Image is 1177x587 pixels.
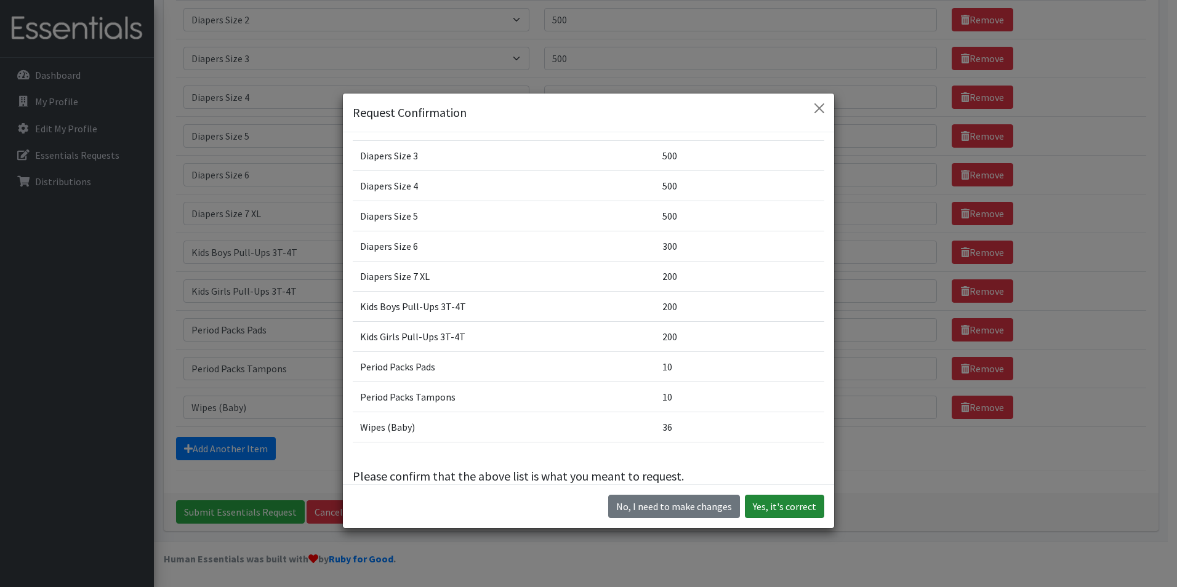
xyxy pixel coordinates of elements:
[655,351,824,381] td: 10
[353,412,655,442] td: Wipes (Baby)
[655,201,824,231] td: 500
[353,170,655,201] td: Diapers Size 4
[353,201,655,231] td: Diapers Size 5
[655,140,824,170] td: 500
[809,98,829,118] button: Close
[353,261,655,291] td: Diapers Size 7 XL
[353,103,467,122] h5: Request Confirmation
[655,170,824,201] td: 500
[353,381,655,412] td: Period Packs Tampons
[655,321,824,351] td: 200
[353,467,824,485] p: Please confirm that the above list is what you meant to request.
[655,381,824,412] td: 10
[655,261,824,291] td: 200
[353,291,655,321] td: Kids Boys Pull-Ups 3T-4T
[608,495,740,518] button: No I need to make changes
[353,321,655,351] td: Kids Girls Pull-Ups 3T-4T
[745,495,824,518] button: Yes, it's correct
[353,351,655,381] td: Period Packs Pads
[655,291,824,321] td: 200
[655,231,824,261] td: 300
[353,231,655,261] td: Diapers Size 6
[353,140,655,170] td: Diapers Size 3
[655,412,824,442] td: 36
